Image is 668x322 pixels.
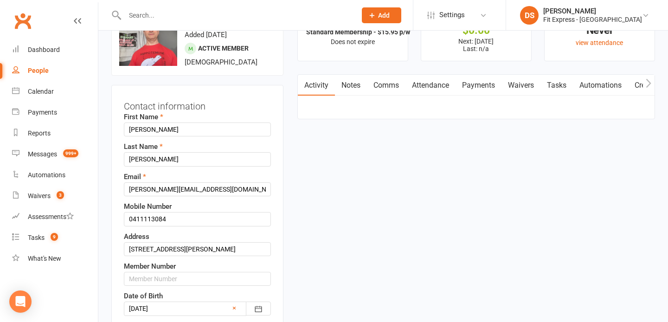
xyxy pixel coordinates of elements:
input: Search... [122,9,350,22]
a: Dashboard [12,39,98,60]
span: Settings [439,5,465,26]
label: Address [124,231,149,242]
label: Date of Birth [124,290,163,302]
span: Active member [198,45,249,52]
label: Mobile Number [124,201,172,212]
a: Payments [12,102,98,123]
label: First Name [124,111,163,122]
div: Open Intercom Messenger [9,290,32,313]
a: Automations [12,165,98,186]
div: What's New [28,255,61,262]
input: Last Name [124,152,271,166]
span: Does not expire [331,38,375,45]
a: Messages 999+ [12,144,98,165]
label: Email [124,171,146,182]
span: [DEMOGRAPHIC_DATA] [185,58,257,66]
a: Payments [456,75,501,96]
div: Fit Express - [GEOGRAPHIC_DATA] [543,15,642,24]
a: Calendar [12,81,98,102]
a: What's New [12,248,98,269]
a: Notes [335,75,367,96]
div: Payments [28,109,57,116]
h3: Contact information [124,97,271,111]
div: Dashboard [28,46,60,53]
p: Next: [DATE] Last: n/a [430,38,523,52]
button: Add [362,7,401,23]
a: Waivers [501,75,540,96]
div: People [28,67,49,74]
span: 3 [57,191,64,199]
a: Attendance [405,75,456,96]
input: Mobile Number [124,212,271,226]
a: × [232,303,236,314]
a: Clubworx [11,9,34,32]
label: Member Number [124,261,176,272]
span: Add [378,12,390,19]
a: view attendance [576,39,623,46]
div: DS [520,6,539,25]
div: Waivers [28,192,51,200]
a: Comms [367,75,405,96]
span: 9 [51,233,58,241]
time: Added [DATE] [185,31,227,39]
div: Messages [28,150,57,158]
a: Waivers 3 [12,186,98,206]
img: image1759970637.png [119,8,177,66]
div: Calendar [28,88,54,95]
div: Reports [28,129,51,137]
input: Email [124,182,271,196]
div: Assessments [28,213,74,220]
input: Address [124,242,271,256]
a: People [12,60,98,81]
a: Tasks [540,75,573,96]
input: Member Number [124,272,271,286]
a: Activity [298,75,335,96]
div: Never [553,26,646,35]
a: Tasks 9 [12,227,98,248]
strong: Standard Membership - $15.95 p/w [306,28,410,36]
a: Assessments [12,206,98,227]
div: Automations [28,171,65,179]
a: Reports [12,123,98,144]
div: Tasks [28,234,45,241]
label: Last Name [124,141,163,152]
a: Automations [573,75,628,96]
div: $0.00 [430,26,523,35]
span: 999+ [63,149,78,157]
div: [PERSON_NAME] [543,7,642,15]
input: First Name [124,122,271,136]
